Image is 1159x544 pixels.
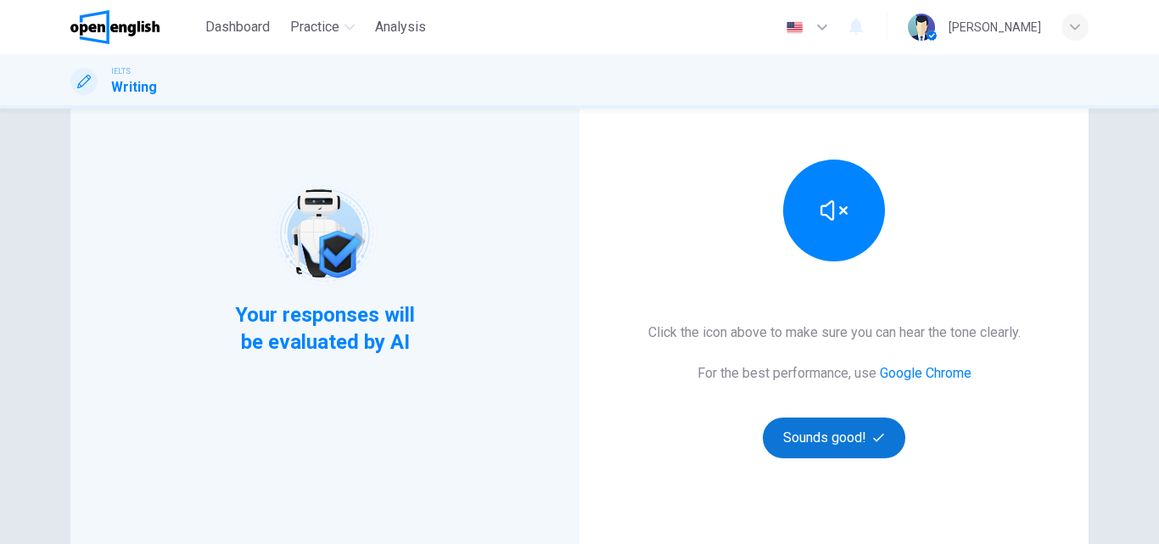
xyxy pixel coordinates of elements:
[784,21,805,34] img: en
[111,77,157,98] h1: Writing
[697,363,971,384] h6: For the best performance, use
[880,365,971,381] a: Google Chrome
[271,180,378,288] img: robot icon
[199,12,277,42] button: Dashboard
[70,10,160,44] img: OpenEnglish logo
[222,301,428,356] span: Your responses will be evaluated by AI
[290,17,339,37] span: Practice
[763,418,905,458] button: Sounds good!
[70,10,199,44] a: OpenEnglish logo
[205,17,270,37] span: Dashboard
[908,14,935,41] img: Profile picture
[375,17,426,37] span: Analysis
[949,17,1041,37] div: [PERSON_NAME]
[648,322,1021,343] h6: Click the icon above to make sure you can hear the tone clearly.
[111,65,131,77] span: IELTS
[283,12,361,42] button: Practice
[368,12,433,42] button: Analysis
